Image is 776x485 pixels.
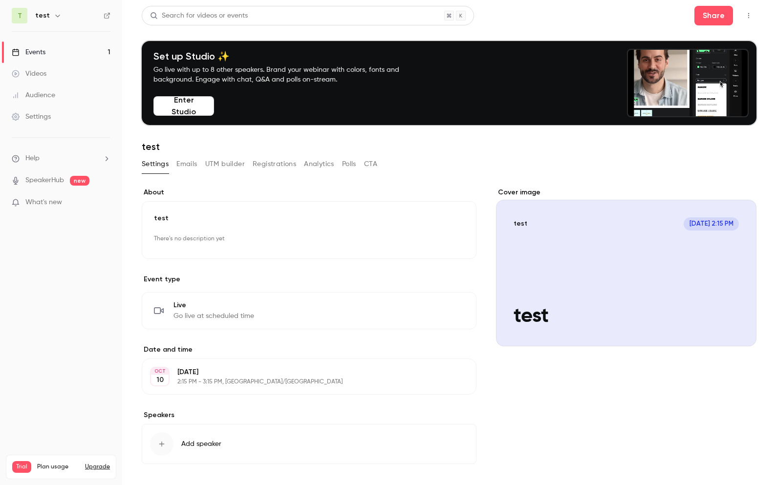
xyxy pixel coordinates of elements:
div: Settings [12,112,51,122]
span: Live [173,300,254,310]
p: [DATE] [177,367,425,377]
button: Registrations [253,156,296,172]
h4: Set up Studio ✨ [153,50,422,62]
p: Event type [142,274,476,284]
button: Emails [176,156,197,172]
iframe: Noticeable Trigger [99,198,110,207]
label: Date and time [142,345,476,355]
button: Upgrade [85,463,110,471]
div: Events [12,47,45,57]
button: Share [694,6,733,25]
label: About [142,188,476,197]
button: Analytics [304,156,334,172]
span: t [18,11,22,21]
p: 10 [156,375,164,385]
button: Polls [342,156,356,172]
button: Enter Studio [153,96,214,116]
p: There's no description yet [154,231,464,247]
section: Cover image [496,188,756,346]
p: 2:15 PM - 3:15 PM, [GEOGRAPHIC_DATA]/[GEOGRAPHIC_DATA] [177,378,425,386]
span: Trial [12,461,31,473]
span: Plan usage [37,463,79,471]
button: Settings [142,156,169,172]
label: Cover image [496,188,756,197]
p: Go live with up to 8 other speakers. Brand your webinar with colors, fonts and background. Engage... [153,65,422,84]
span: Help [25,153,40,164]
div: Videos [12,69,46,79]
a: SpeakerHub [25,175,64,186]
button: CTA [364,156,377,172]
span: Go live at scheduled time [173,311,254,321]
p: test [154,213,464,223]
div: Search for videos or events [150,11,248,21]
li: help-dropdown-opener [12,153,110,164]
button: UTM builder [205,156,245,172]
label: Speakers [142,410,476,420]
div: OCT [151,368,169,375]
h1: test [142,141,756,152]
span: new [70,176,89,186]
span: Add speaker [181,439,221,449]
h6: test [35,11,50,21]
button: Add speaker [142,424,476,464]
span: What's new [25,197,62,208]
div: Audience [12,90,55,100]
